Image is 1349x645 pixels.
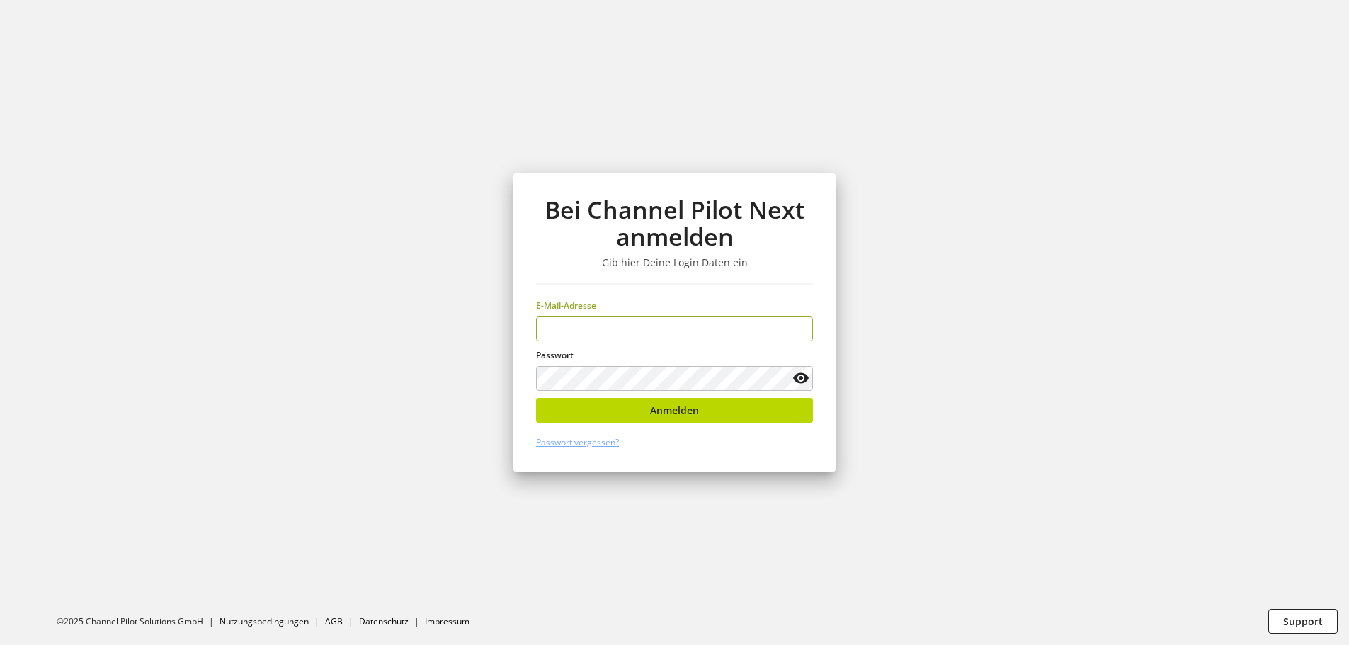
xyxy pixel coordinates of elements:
button: Support [1268,609,1338,634]
a: Nutzungsbedingungen [220,615,309,627]
h1: Bei Channel Pilot Next anmelden [536,196,813,251]
span: E-Mail-Adresse [536,299,596,312]
a: AGB [325,615,343,627]
a: Passwort vergessen? [536,436,619,448]
li: ©2025 Channel Pilot Solutions GmbH [57,615,220,628]
h3: Gib hier Deine Login Daten ein [536,256,813,269]
a: Impressum [425,615,469,627]
span: Passwort [536,349,574,361]
span: Support [1283,614,1323,629]
span: Anmelden [650,403,699,418]
button: Anmelden [536,398,813,423]
a: Datenschutz [359,615,409,627]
